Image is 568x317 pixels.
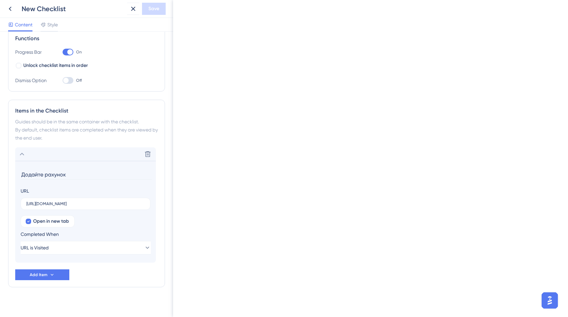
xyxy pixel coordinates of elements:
[22,4,124,14] div: New Checklist
[21,187,29,195] div: URL
[15,269,69,280] button: Add Item
[30,190,124,210] div: If you have any instructions or tips that could help me at this stage, I’d be grateful!
[30,272,47,277] span: Add Item
[76,49,82,55] span: On
[21,244,49,252] span: URL is Visited
[15,21,32,29] span: Content
[148,5,159,13] span: Save
[43,221,48,227] button: Start recording
[15,118,158,142] div: Guides should be in the same container with the checklist. By default, checklist items are comple...
[26,201,145,206] input: your.website.com/path
[142,3,166,15] button: Save
[33,217,69,225] span: Open in new tab
[76,78,82,83] span: Off
[119,3,131,15] div: Close
[21,241,151,254] button: URL is Visited
[32,221,38,227] button: Upload attachment
[33,8,46,15] p: Active
[21,221,27,227] button: Gif picker
[19,4,30,15] img: Profile image for Diênifer
[4,3,17,16] button: go back
[21,169,152,180] input: Header
[540,290,560,311] iframe: UserGuiding AI Assistant Launcher
[6,207,129,219] textarea: Message…
[30,64,124,110] div: Regarding the Enterprise plan — that might be a challenge, as I initially expected Starter pricin...
[30,14,124,60] div: As for the demo — thank you, I’ll definitely use it a bit later. Right now, my goal is to build a...
[15,34,158,43] div: Functions
[106,3,119,16] button: Home
[33,3,54,8] h1: Diênifer
[116,219,127,229] button: Send a message…
[10,221,16,227] button: Emoji picker
[23,62,88,70] span: Unlock checklist items in order
[15,107,158,115] div: Items in the Checklist
[15,48,49,56] div: Progress Bar
[15,76,49,84] div: Dismiss Option
[30,114,124,187] div: To give you more context — we’re a financial management tool for SMBs (small and medium-sized bus...
[21,230,151,238] div: Completed When
[47,21,58,29] span: Style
